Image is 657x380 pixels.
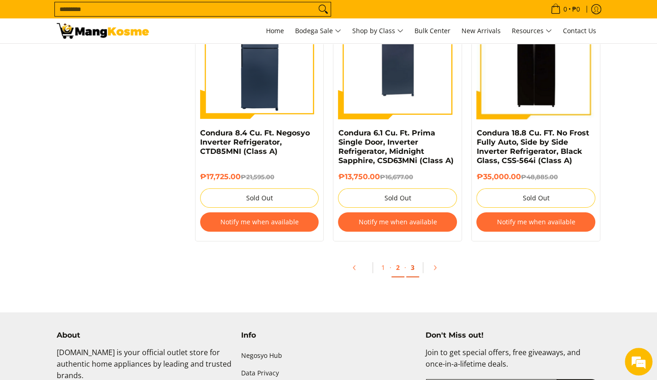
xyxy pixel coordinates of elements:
a: Condura 18.8 Cu. FT. No Frost Fully Auto, Side by Side Inverter Refrigerator, Black Glass, CSS-56... [476,129,589,165]
a: 1 [377,258,390,276]
h6: ₱17,725.00 [200,172,319,181]
a: 2 [391,258,404,277]
span: Home [266,26,284,35]
img: Condura 8.4 Cu. Ft. Negosyo Inverter Refrigerator, CTD85MNI (Class A) [200,0,319,119]
ul: Pagination [190,255,605,285]
h4: Info [241,331,416,340]
span: Bodega Sale [295,25,341,37]
button: Sold Out [200,188,319,208]
h4: Don't Miss out! [425,331,600,340]
a: Condura 8.4 Cu. Ft. Negosyo Inverter Refrigerator, CTD85MNI (Class A) [200,129,310,156]
a: Negosyo Hub [241,347,416,364]
img: Condura 18.8 Cu. FT. No Frost Fully Auto, Side by Side Inverter Refrigerator, Black Glass, CSS-56... [476,0,595,119]
p: Join to get special offers, free giveaways, and once-in-a-lifetime deals. [425,347,600,379]
a: Bulk Center [410,18,455,43]
span: We're online! [53,116,127,209]
span: New Arrivals [462,26,501,35]
nav: Main Menu [158,18,601,43]
img: Bodega Sale Refrigerator l Mang Kosme: Home Appliances Warehouse Sale | Page 2 [57,23,149,39]
a: New Arrivals [457,18,505,43]
button: Notify me when available [200,212,319,232]
del: ₱21,595.00 [241,173,274,181]
a: Contact Us [558,18,601,43]
span: • [548,4,583,14]
del: ₱16,677.00 [379,173,413,181]
a: Shop by Class [348,18,408,43]
button: Notify me when available [338,212,457,232]
a: Home [261,18,289,43]
div: Minimize live chat window [151,5,173,27]
span: 0 [562,6,568,12]
button: Notify me when available [476,212,595,232]
textarea: Type your message and hit 'Enter' [5,251,176,284]
span: Contact Us [563,26,596,35]
span: · [404,263,406,272]
span: Resources [512,25,552,37]
button: Sold Out [338,188,457,208]
a: Bodega Sale [290,18,346,43]
h6: ₱35,000.00 [476,172,595,181]
a: 3 [406,258,419,277]
h4: About [57,331,232,340]
del: ₱48,885.00 [521,173,557,181]
button: Search [316,2,331,16]
div: Chat with us now [48,52,155,64]
span: ₱0 [571,6,581,12]
button: Sold Out [476,188,595,208]
a: Resources [507,18,556,43]
a: Condura 6.1 Cu. Ft. Prima Single Door, Inverter Refrigerator, Midnight Sapphire, CSD63MNi (Class A) [338,129,453,165]
img: condura-6.3-cubic-feet-prima-single-door-inverter-refrigerator-full-view-mang-kosme [338,2,457,118]
span: Shop by Class [352,25,403,37]
span: · [390,263,391,272]
h6: ₱13,750.00 [338,172,457,181]
span: Bulk Center [414,26,450,35]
